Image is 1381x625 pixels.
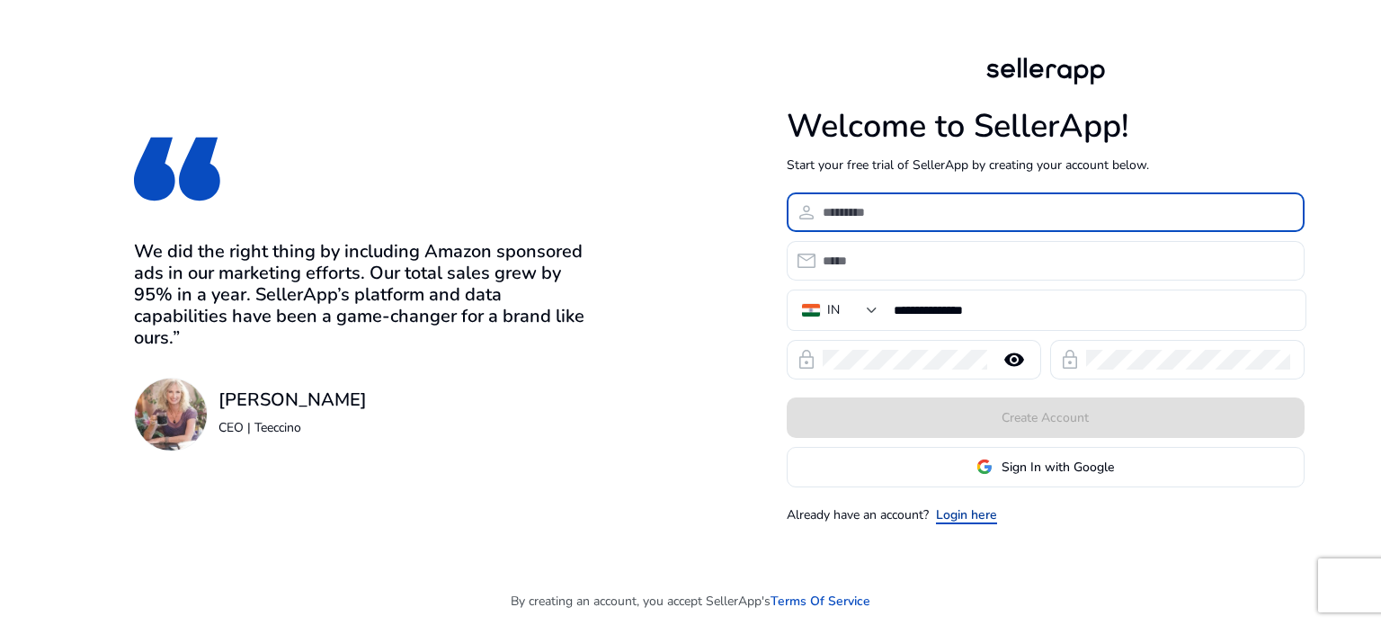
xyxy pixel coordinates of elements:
div: IN [827,300,840,320]
h1: Welcome to SellerApp! [787,107,1305,146]
p: Already have an account? [787,505,929,524]
button: Sign In with Google [787,447,1305,487]
a: Terms Of Service [771,592,870,611]
p: CEO | Teeccino [218,418,367,437]
a: Login here [936,505,997,524]
mat-icon: remove_red_eye [993,349,1036,371]
h3: [PERSON_NAME] [218,389,367,411]
p: Start your free trial of SellerApp by creating your account below. [787,156,1305,174]
img: google-logo.svg [976,459,993,475]
h3: We did the right thing by including Amazon sponsored ads in our marketing efforts. Our total sale... [134,241,594,349]
span: email [796,250,817,272]
span: lock [796,349,817,371]
span: lock [1059,349,1081,371]
span: Sign In with Google [1002,458,1114,477]
span: person [796,201,817,223]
